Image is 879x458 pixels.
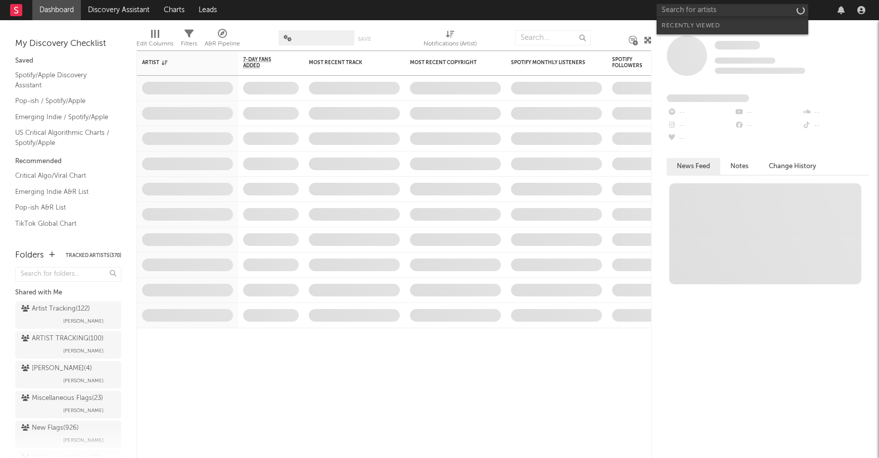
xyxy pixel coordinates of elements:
[21,363,92,375] div: [PERSON_NAME] ( 4 )
[734,106,801,119] div: --
[424,38,477,50] div: Notifications (Artist)
[667,94,749,102] span: Fans Added by Platform
[15,55,121,67] div: Saved
[243,57,284,69] span: 7-Day Fans Added
[15,38,121,50] div: My Discovery Checklist
[15,127,111,148] a: US Critical Algorithmic Charts / Spotify/Apple
[15,301,121,329] a: Artist Tracking(122)[PERSON_NAME]
[15,70,111,90] a: Spotify/Apple Discovery Assistant
[715,40,760,50] a: Some Artist
[15,361,121,388] a: [PERSON_NAME](4)[PERSON_NAME]
[15,331,121,359] a: ARTIST TRACKING(100)[PERSON_NAME]
[15,95,111,107] a: Pop-ish / Spotify/Apple
[15,267,121,282] input: Search for folders...
[667,158,720,175] button: News Feed
[511,60,587,66] div: Spotify Monthly Listeners
[15,202,111,213] a: Pop-ish A&R List
[15,421,121,448] a: New Flags(926)[PERSON_NAME]
[802,106,869,119] div: --
[612,57,647,69] div: Spotify Followers
[63,375,104,387] span: [PERSON_NAME]
[181,38,197,50] div: Filters
[15,218,111,229] a: TikTok Global Chart
[21,422,79,434] div: New Flags ( 926 )
[205,38,240,50] div: A&R Pipeline
[66,253,121,258] button: Tracked Artists(370)
[309,60,385,66] div: Most Recent Track
[715,41,760,49] span: Some Artist
[136,25,173,55] div: Edit Columns
[667,132,734,145] div: --
[21,303,90,315] div: Artist Tracking ( 122 )
[424,25,477,55] div: Notifications (Artist)
[15,170,111,181] a: Critical Algo/Viral Chart
[662,20,803,32] div: Recently Viewed
[181,25,197,55] div: Filters
[734,119,801,132] div: --
[63,404,104,417] span: [PERSON_NAME]
[667,106,734,119] div: --
[667,119,734,132] div: --
[410,60,486,66] div: Most Recent Copyright
[63,315,104,327] span: [PERSON_NAME]
[205,25,240,55] div: A&R Pipeline
[63,345,104,357] span: [PERSON_NAME]
[15,112,111,123] a: Emerging Indie / Spotify/Apple
[358,36,371,42] button: Save
[15,249,44,262] div: Folders
[136,38,173,50] div: Edit Columns
[759,158,826,175] button: Change History
[515,30,591,45] input: Search...
[21,392,103,404] div: Miscellaneous Flags ( 23 )
[15,391,121,418] a: Miscellaneous Flags(23)[PERSON_NAME]
[142,60,218,66] div: Artist
[15,186,111,197] a: Emerging Indie A&R List
[15,287,121,299] div: Shared with Me
[21,333,104,345] div: ARTIST TRACKING ( 100 )
[802,119,869,132] div: --
[715,68,805,74] span: 0 fans last week
[720,158,759,175] button: Notes
[715,58,775,64] span: Tracking Since: [DATE]
[15,156,121,168] div: Recommended
[63,434,104,446] span: [PERSON_NAME]
[657,4,808,17] input: Search for artists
